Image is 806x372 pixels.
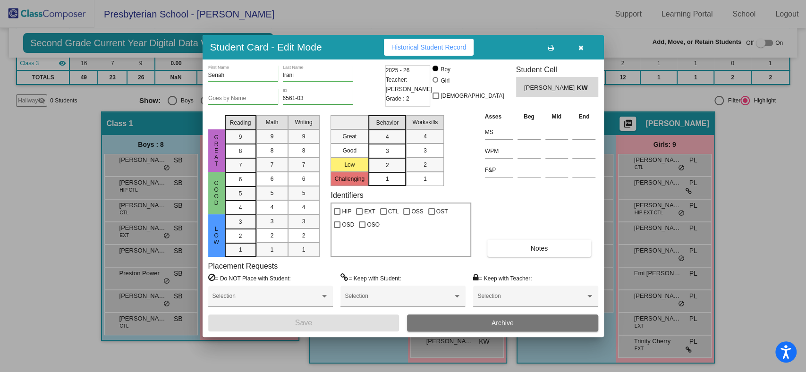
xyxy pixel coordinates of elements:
[492,319,514,327] span: Archive
[212,226,221,245] span: Low
[302,217,305,226] span: 3
[485,125,513,139] input: assessment
[271,175,274,183] span: 6
[441,90,504,101] span: [DEMOGRAPHIC_DATA]
[239,147,242,155] span: 8
[570,111,598,122] th: End
[388,206,399,217] span: CTL
[376,118,399,127] span: Behavior
[386,147,389,155] span: 3
[436,206,448,217] span: OST
[302,132,305,141] span: 9
[411,206,423,217] span: OSS
[271,231,274,240] span: 2
[271,132,274,141] span: 9
[302,161,305,169] span: 7
[266,118,279,127] span: Math
[239,133,242,141] span: 9
[342,219,354,230] span: OSD
[302,231,305,240] span: 2
[516,65,598,74] h3: Student Cell
[208,262,278,271] label: Placement Requests
[485,144,513,158] input: assessment
[302,203,305,211] span: 4
[515,111,543,122] th: Beg
[424,146,427,155] span: 3
[386,161,389,169] span: 2
[212,134,221,167] span: Great
[210,41,322,53] h3: Student Card - Edit Mode
[295,319,312,327] span: Save
[239,189,242,198] span: 5
[440,65,450,74] div: Boy
[386,94,409,103] span: Grade : 2
[331,191,363,200] label: Identifiers
[208,273,291,283] label: = Do NOT Place with Student:
[424,161,427,169] span: 2
[386,175,389,183] span: 1
[424,132,427,141] span: 4
[302,245,305,254] span: 1
[342,206,351,217] span: HIP
[208,314,399,331] button: Save
[487,240,591,257] button: Notes
[239,161,242,169] span: 7
[230,118,251,127] span: Reading
[271,203,274,211] span: 4
[302,189,305,197] span: 5
[340,273,401,283] label: = Keep with Student:
[271,189,274,197] span: 5
[239,218,242,226] span: 3
[271,245,274,254] span: 1
[364,206,375,217] span: EXT
[485,163,513,177] input: assessment
[208,95,278,102] input: goes by name
[302,175,305,183] span: 6
[302,146,305,155] span: 8
[386,133,389,141] span: 4
[367,219,380,230] span: OSO
[239,245,242,254] span: 1
[483,111,515,122] th: Asses
[239,203,242,212] span: 4
[271,161,274,169] span: 7
[239,232,242,240] span: 2
[577,83,590,93] span: KW
[239,175,242,184] span: 6
[384,39,474,56] button: Historical Student Record
[391,43,467,51] span: Historical Student Record
[283,95,353,102] input: Enter ID
[543,111,570,122] th: Mid
[440,76,450,85] div: Girl
[531,245,548,252] span: Notes
[295,118,312,127] span: Writing
[271,146,274,155] span: 8
[386,75,433,94] span: Teacher: [PERSON_NAME]
[424,175,427,183] span: 1
[473,273,532,283] label: = Keep with Teacher:
[407,314,598,331] button: Archive
[271,217,274,226] span: 3
[212,180,221,206] span: Good
[524,83,577,93] span: [PERSON_NAME]
[412,118,438,127] span: Workskills
[386,66,410,75] span: 2025 - 26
